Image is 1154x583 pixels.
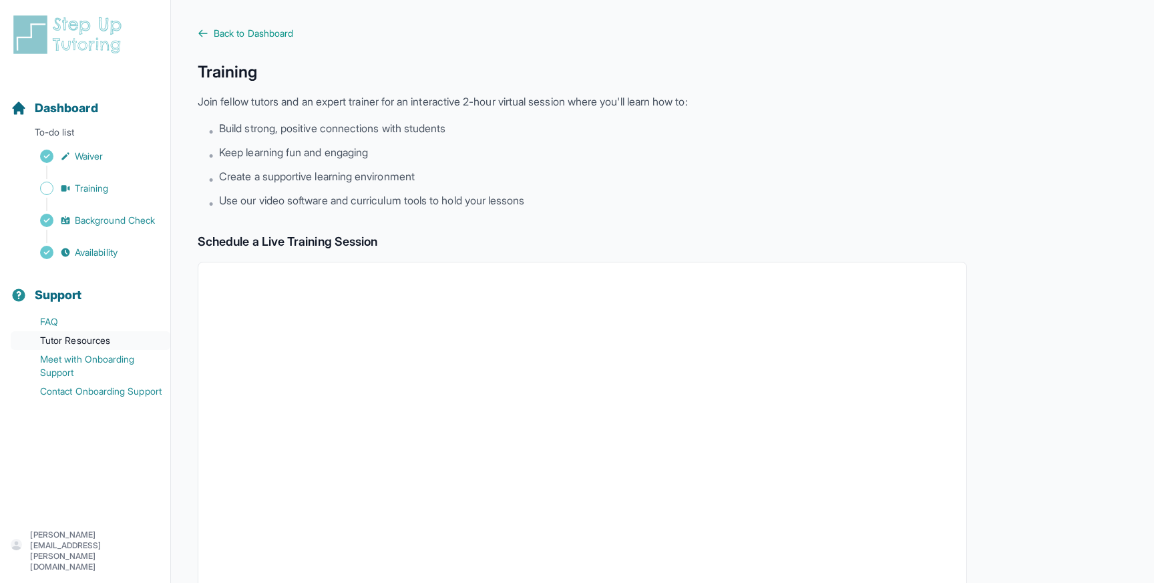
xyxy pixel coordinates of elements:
a: Background Check [11,211,170,230]
a: Waiver [11,147,170,166]
a: FAQ [11,313,170,331]
span: • [208,123,214,139]
h1: Training [198,61,967,83]
span: Keep learning fun and engaging [219,144,368,160]
span: Dashboard [35,99,98,118]
span: Use our video software and curriculum tools to hold your lessons [219,192,524,208]
button: Dashboard [5,77,165,123]
span: • [208,171,214,187]
a: Availability [11,243,170,262]
h2: Schedule a Live Training Session [198,232,967,251]
span: Background Check [75,214,155,227]
a: Back to Dashboard [198,27,967,40]
a: Dashboard [11,99,98,118]
a: Contact Onboarding Support [11,382,170,401]
button: Support [5,264,165,310]
span: Build strong, positive connections with students [219,120,445,136]
span: Training [75,182,109,195]
span: Back to Dashboard [214,27,293,40]
p: To-do list [5,126,165,144]
a: Training [11,179,170,198]
a: Tutor Resources [11,331,170,350]
span: Support [35,286,82,305]
button: [PERSON_NAME][EMAIL_ADDRESS][PERSON_NAME][DOMAIN_NAME] [11,530,160,572]
span: Waiver [75,150,103,163]
span: Create a supportive learning environment [219,168,415,184]
a: Meet with Onboarding Support [11,350,170,382]
p: [PERSON_NAME][EMAIL_ADDRESS][PERSON_NAME][DOMAIN_NAME] [30,530,160,572]
img: logo [11,13,130,56]
span: • [208,195,214,211]
span: Availability [75,246,118,259]
p: Join fellow tutors and an expert trainer for an interactive 2-hour virtual session where you'll l... [198,93,967,110]
span: • [208,147,214,163]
